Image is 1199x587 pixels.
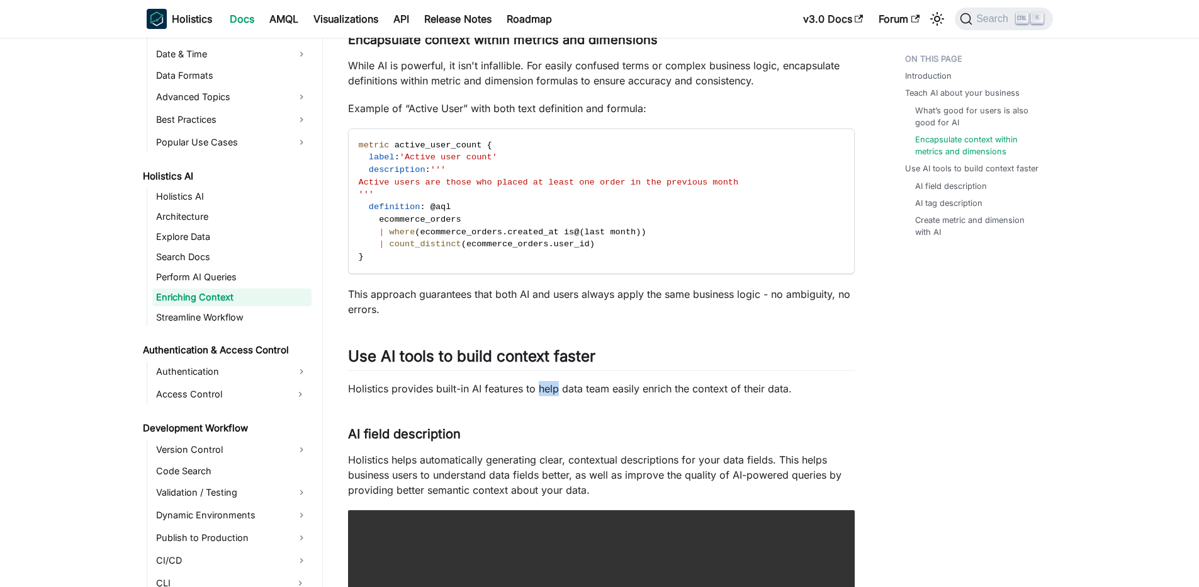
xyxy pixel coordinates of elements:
[348,58,855,88] p: While AI is powerful, it isn't infallible. For easily confused terms or complex business logic, e...
[152,384,289,404] a: Access Control
[147,9,167,29] img: Holistics
[554,239,590,249] span: user_id
[348,101,855,116] p: Example of “Active User” with both text definition and formula:
[905,70,952,82] a: Introduction
[431,165,446,174] span: '''
[348,32,855,48] h3: Encapsulate context within metrics and dimensions
[507,227,559,237] span: created_at
[579,227,584,237] span: (
[972,13,1016,25] span: Search
[379,239,384,249] span: |
[386,9,417,29] a: API
[359,190,374,199] span: '''
[152,132,312,152] a: Popular Use Cases
[905,162,1039,174] a: Use AI tools to build context faster
[915,105,1040,128] a: What’s good for users is also good for AI
[487,140,492,150] span: {
[348,381,855,396] p: Holistics provides built-in AI features to help data team easily enrich the context of their data.
[641,227,646,237] span: )
[420,202,435,212] span: : @
[564,227,574,237] span: is
[390,239,461,249] span: count_distinct
[348,452,855,498] p: Holistics helps automatically generating clear, contextual descriptions for your data fields. Thi...
[152,482,312,503] a: Validation / Testing
[395,140,482,150] span: active_user_count
[379,227,384,237] span: |
[152,248,312,266] a: Search Docs
[574,227,579,237] span: @
[152,268,312,286] a: Perform AI Queries
[369,152,395,162] span: label
[369,202,420,212] span: definition
[359,178,739,187] span: Active users are those who placed at least one order in the previous month
[152,288,312,306] a: Enriching Context
[152,228,312,246] a: Explore Data
[152,188,312,205] a: Holistics AI
[425,165,431,174] span: :
[395,152,400,162] span: :
[152,462,312,480] a: Code Search
[222,9,262,29] a: Docs
[369,165,425,174] span: description
[262,9,306,29] a: AMQL
[152,550,312,571] a: CI/CD
[915,180,987,192] a: AI field description
[152,87,312,107] a: Advanced Topics
[915,197,982,209] a: AI tag description
[420,227,502,237] span: ecommerce_orders
[636,227,641,237] span: )
[147,9,212,29] a: HolisticsHolistics
[359,140,390,150] span: metric
[379,215,461,224] span: ecommerce_orders
[152,67,312,84] a: Data Formats
[499,9,560,29] a: Roadmap
[306,9,386,29] a: Visualizations
[139,341,312,359] a: Authentication & Access Control
[348,347,855,371] h2: Use AI tools to build context faster
[915,214,1040,238] a: Create metric and dimension with AI
[359,252,364,261] span: }
[415,227,420,237] span: (
[1031,13,1044,24] kbd: K
[139,419,312,437] a: Development Workflow
[152,44,312,64] a: Date & Time
[548,239,553,249] span: .
[915,134,1040,157] a: Encapsulate context within metrics and dimensions
[289,384,312,404] button: Expand sidebar category 'Access Control'
[152,362,312,382] a: Authentication
[590,239,595,249] span: )
[502,227,507,237] span: .
[466,239,549,249] span: ecommerce_orders
[152,110,312,130] a: Best Practices
[871,9,927,29] a: Forum
[134,38,323,587] nav: Docs sidebar
[610,227,636,237] span: month
[348,426,855,442] h3: AI field description
[152,208,312,225] a: Architecture
[152,528,312,548] a: Publish to Production
[172,11,212,26] b: Holistics
[348,287,855,317] p: This approach guarantees that both AI and users always apply the same business logic - no ambigui...
[436,202,451,212] span: aql
[390,227,415,237] span: where
[152,505,312,525] a: Dynamic Environments
[905,87,1020,99] a: Teach AI about your business
[585,227,605,237] span: last
[796,9,871,29] a: v3.0 Docs
[927,9,947,29] button: Switch between dark and light mode (currently light mode)
[955,8,1052,30] button: Search (Ctrl+K)
[461,239,466,249] span: (
[417,9,499,29] a: Release Notes
[152,309,312,326] a: Streamline Workflow
[400,152,497,162] span: 'Active user count'
[139,168,312,185] a: Holistics AI
[152,440,312,460] a: Version Control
